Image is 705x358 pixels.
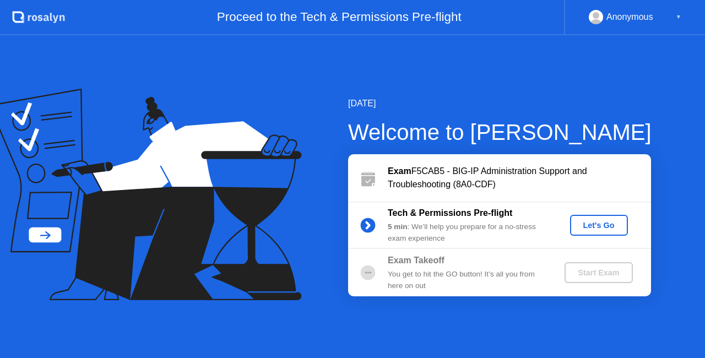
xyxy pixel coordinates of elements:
div: ▼ [676,10,681,24]
div: F5CAB5 - BIG-IP Administration Support and Troubleshooting (8A0-CDF) [388,165,651,191]
b: 5 min [388,223,408,231]
b: Exam Takeoff [388,256,444,265]
div: Anonymous [606,10,653,24]
b: Tech & Permissions Pre-flight [388,208,512,218]
b: Exam [388,166,411,176]
div: Let's Go [574,221,623,230]
button: Start Exam [565,262,632,283]
button: Let's Go [570,215,628,236]
div: You get to hit the GO button! It’s all you from here on out [388,269,546,291]
div: [DATE] [348,97,652,110]
div: Welcome to [PERSON_NAME] [348,116,652,149]
div: Start Exam [569,268,628,277]
div: : We’ll help you prepare for a no-stress exam experience [388,221,546,244]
